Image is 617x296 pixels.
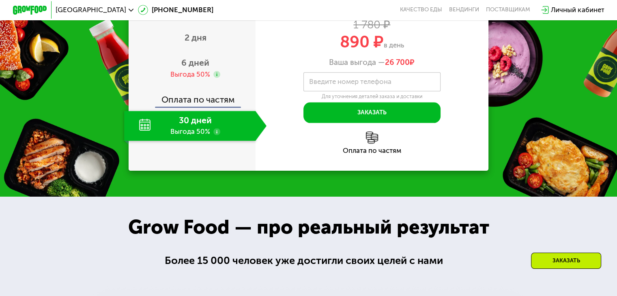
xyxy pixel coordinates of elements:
[449,6,479,13] a: Вендинги
[129,87,256,107] div: Оплата по частям
[340,32,384,51] span: 890 ₽
[385,58,415,67] span: ₽
[165,253,453,268] div: Более 15 000 человек уже достигли своих целей с нами
[256,20,489,29] div: 1 780 ₽
[256,147,489,154] div: Оплата по частям
[531,253,601,269] div: Заказать
[185,32,206,43] span: 2 дня
[366,131,378,144] img: l6xcnZfty9opOoJh.png
[56,6,126,13] span: [GEOGRAPHIC_DATA]
[486,6,530,13] div: поставщикам
[138,5,213,15] a: [PHONE_NUMBER]
[256,58,489,67] div: Ваша выгода —
[400,6,442,13] a: Качество еды
[309,79,391,84] label: Введите номер телефона
[303,102,441,123] button: Заказать
[170,70,210,79] div: Выгода 50%
[181,58,209,68] span: 6 дней
[303,93,441,100] div: Для уточнения деталей заказа и доставки
[114,212,503,242] div: Grow Food — про реальный результат
[384,41,404,49] span: в день
[551,5,604,15] div: Личный кабинет
[385,58,410,67] span: 26 700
